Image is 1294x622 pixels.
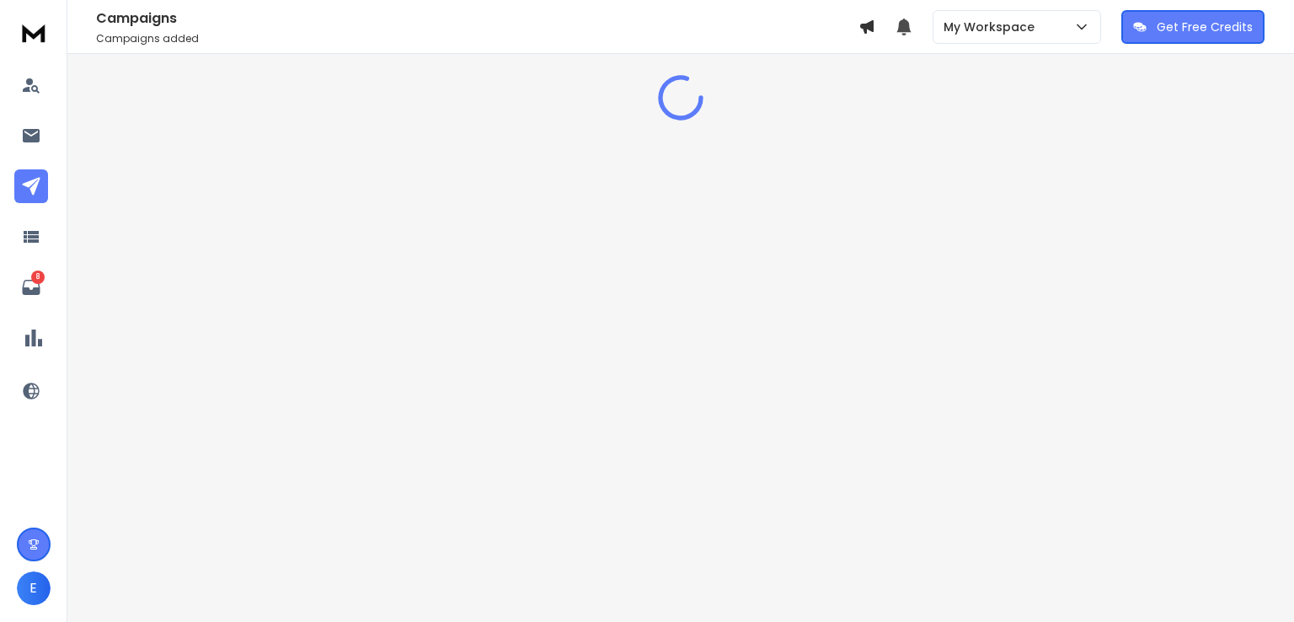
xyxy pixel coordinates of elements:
[1157,19,1253,35] p: Get Free Credits
[14,271,48,304] a: 8
[17,17,51,48] img: logo
[31,271,45,284] p: 8
[96,32,858,46] p: Campaigns added
[17,571,51,605] button: E
[96,8,858,29] h1: Campaigns
[1121,10,1265,44] button: Get Free Credits
[944,19,1041,35] p: My Workspace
